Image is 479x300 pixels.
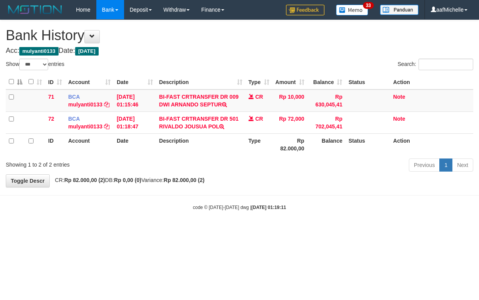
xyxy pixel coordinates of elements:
[156,111,245,133] td: BI-FAST CRTRANSFER DR 501 RIVALDO JOUSUA POL
[380,5,418,15] img: panduan.png
[345,74,390,89] th: Status
[114,74,156,89] th: Date: activate to sort column ascending
[45,74,65,89] th: ID: activate to sort column ascending
[439,158,452,172] a: 1
[68,94,80,100] span: BCA
[286,5,324,15] img: Feedback.jpg
[6,174,50,187] a: Toggle Descr
[251,205,286,210] strong: [DATE] 01:19:11
[114,89,156,112] td: [DATE] 01:15:46
[390,74,473,89] th: Action
[19,59,48,70] select: Showentries
[164,177,205,183] strong: Rp 82.000,00 (2)
[104,101,109,108] a: Copy mulyanti0133 to clipboard
[398,59,473,70] label: Search:
[308,74,346,89] th: Balance: activate to sort column ascending
[390,133,473,155] th: Action
[255,94,263,100] span: CR
[25,74,45,89] th: : activate to sort column ascending
[336,5,368,15] img: Button%20Memo.svg
[114,177,141,183] strong: Rp 0,00 (0)
[19,47,59,56] span: mulyanti0133
[308,133,346,155] th: Balance
[75,47,99,56] span: [DATE]
[114,133,156,155] th: Date
[272,74,308,89] th: Amount: activate to sort column ascending
[6,59,64,70] label: Show entries
[68,116,80,122] span: BCA
[6,47,473,55] h4: Acc: Date:
[393,116,405,122] a: Note
[6,158,194,169] div: Showing 1 to 2 of 2 entries
[48,116,54,122] span: 72
[156,89,245,112] td: BI-FAST CRTRANSFER DR 009 DWI ARNANDO SEPTUR
[6,28,473,43] h1: Bank History
[255,116,263,122] span: CR
[345,133,390,155] th: Status
[65,133,114,155] th: Account
[6,4,64,15] img: MOTION_logo.png
[68,123,103,130] a: mulyanti0133
[308,89,346,112] td: Rp 630,045,41
[45,133,65,155] th: ID
[64,177,105,183] strong: Rp 82.000,00 (2)
[6,74,25,89] th: : activate to sort column descending
[245,133,272,155] th: Type
[156,74,245,89] th: Description: activate to sort column ascending
[272,133,308,155] th: Rp 82.000,00
[363,2,373,9] span: 33
[65,74,114,89] th: Account: activate to sort column ascending
[68,101,103,108] a: mulyanti0133
[51,177,205,183] span: CR: DB: Variance:
[114,111,156,133] td: [DATE] 01:18:47
[452,158,473,172] a: Next
[418,59,473,70] input: Search:
[104,123,109,130] a: Copy mulyanti0133 to clipboard
[272,89,308,112] td: Rp 10,000
[409,158,440,172] a: Previous
[272,111,308,133] td: Rp 72,000
[156,133,245,155] th: Description
[48,94,54,100] span: 71
[393,94,405,100] a: Note
[308,111,346,133] td: Rp 702,045,41
[245,74,272,89] th: Type: activate to sort column ascending
[193,205,286,210] small: code © [DATE]-[DATE] dwg |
